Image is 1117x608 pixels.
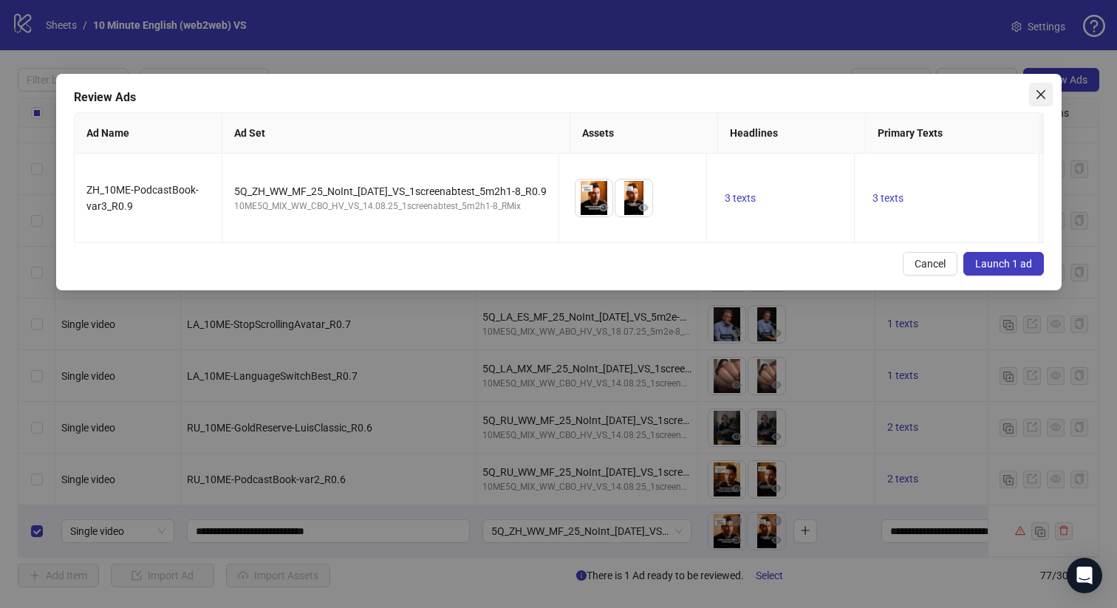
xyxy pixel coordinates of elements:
[974,258,1031,270] span: Launch 1 ad
[902,252,957,276] button: Cancel
[725,192,756,204] span: 3 texts
[719,189,762,207] button: 3 texts
[1034,89,1046,100] span: close
[717,113,865,154] th: Headlines
[234,183,547,199] div: 5Q_ZH_WW_MF_25_NoInt_[DATE]_VS_1screenabtest_5m2h1-8_R0.9
[914,258,945,270] span: Cancel
[222,113,570,154] th: Ad Set
[963,252,1043,276] button: Launch 1 ad
[598,202,609,213] span: eye
[867,189,909,207] button: 3 texts
[1067,558,1102,593] div: Open Intercom Messenger
[74,89,1044,106] div: Review Ads
[234,199,547,214] div: 10ME5Q_MIX_WW_CBO_HV_VS_14.08.25_1screenabtest_5m2h1-8_RMix
[570,113,717,154] th: Assets
[615,180,652,216] img: Asset 2
[75,113,222,154] th: Ad Name
[575,180,612,216] img: Asset 1
[872,192,903,204] span: 3 texts
[595,199,612,216] button: Preview
[635,199,652,216] button: Preview
[1028,83,1052,106] button: Close
[638,202,649,213] span: eye
[86,184,199,212] span: ZH_10ME-PodcastBook-var3_R0.9
[865,113,1050,154] th: Primary Texts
